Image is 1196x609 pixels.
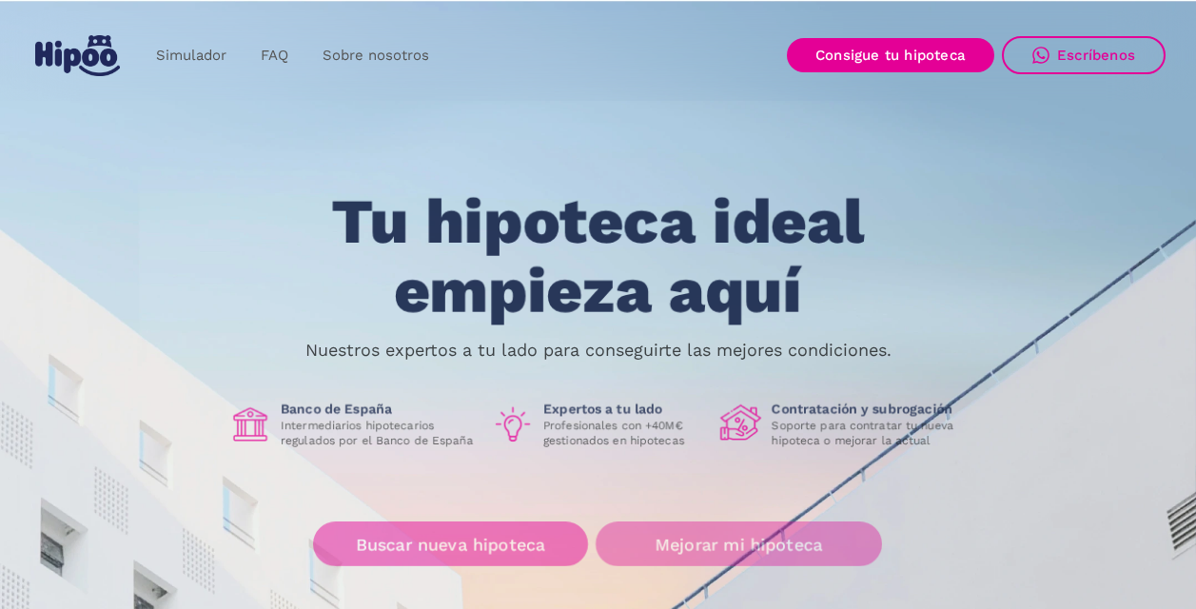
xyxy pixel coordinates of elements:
p: Soporte para contratar tu nueva hipoteca o mejorar la actual [772,418,968,448]
a: home [30,28,124,84]
a: Sobre nosotros [305,37,446,74]
a: Escríbenos [1002,36,1166,74]
h1: Banco de España [281,401,477,418]
h1: Expertos a tu lado [543,401,705,418]
a: Simulador [139,37,244,74]
div: Escríbenos [1057,47,1135,64]
h1: Contratación y subrogación [772,401,968,418]
h1: Tu hipoteca ideal empieza aquí [237,187,958,325]
a: Consigue tu hipoteca [787,38,994,72]
a: Mejorar mi hipoteca [596,522,882,567]
p: Profesionales con +40M€ gestionados en hipotecas [543,418,705,448]
p: Intermediarios hipotecarios regulados por el Banco de España [281,418,477,448]
a: FAQ [244,37,305,74]
p: Nuestros expertos a tu lado para conseguirte las mejores condiciones. [305,343,892,358]
a: Buscar nueva hipoteca [313,522,588,567]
